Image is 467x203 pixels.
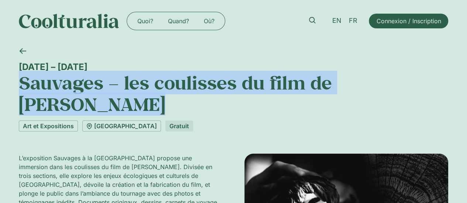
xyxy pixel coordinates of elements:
[19,72,449,115] h1: Sauvages – les coulisses du film de [PERSON_NAME]
[332,17,341,25] span: EN
[82,120,161,132] a: [GEOGRAPHIC_DATA]
[329,15,345,26] a: EN
[19,120,78,132] a: Art et Expositions
[130,15,161,27] a: Quoi?
[161,15,196,27] a: Quand?
[345,15,361,26] a: FR
[196,15,222,27] a: Où?
[165,120,193,132] div: Gratuit
[130,15,222,27] nav: Menu
[376,17,441,25] span: Connexion / Inscription
[349,17,357,25] span: FR
[19,62,449,72] div: [DATE] – [DATE]
[369,14,448,28] a: Connexion / Inscription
